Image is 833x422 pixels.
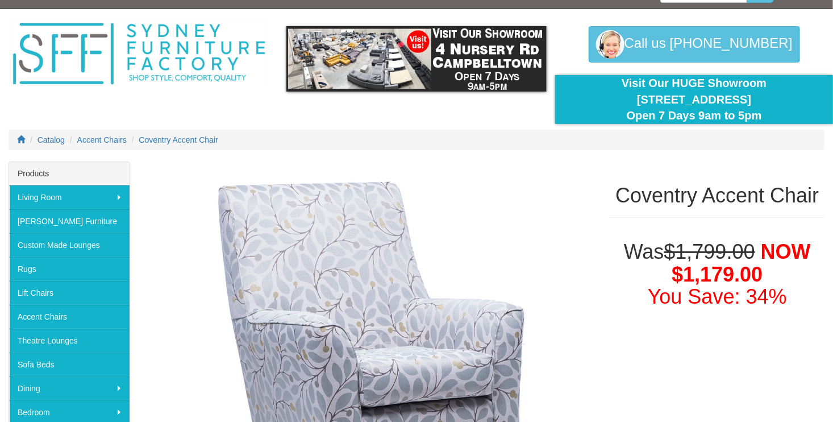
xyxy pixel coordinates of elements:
[9,281,130,305] a: Lift Chairs
[648,285,787,308] font: You Save: 34%
[9,305,130,329] a: Accent Chairs
[9,185,130,209] a: Living Room
[9,353,130,377] a: Sofa Beds
[38,135,65,144] a: Catalog
[610,184,824,207] h1: Coventry Accent Chair
[9,257,130,281] a: Rugs
[9,377,130,400] a: Dining
[9,162,130,185] div: Products
[9,233,130,257] a: Custom Made Lounges
[664,240,755,263] del: $1,799.00
[610,241,824,308] h1: Was
[672,240,810,286] span: NOW $1,179.00
[286,26,547,92] img: showroom.gif
[77,135,127,144] a: Accent Chairs
[9,209,130,233] a: [PERSON_NAME] Furniture
[139,135,218,144] a: Coventry Accent Chair
[564,75,824,124] div: Visit Our HUGE Showroom [STREET_ADDRESS] Open 7 Days 9am to 5pm
[9,329,130,353] a: Theatre Lounges
[9,20,269,88] img: Sydney Furniture Factory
